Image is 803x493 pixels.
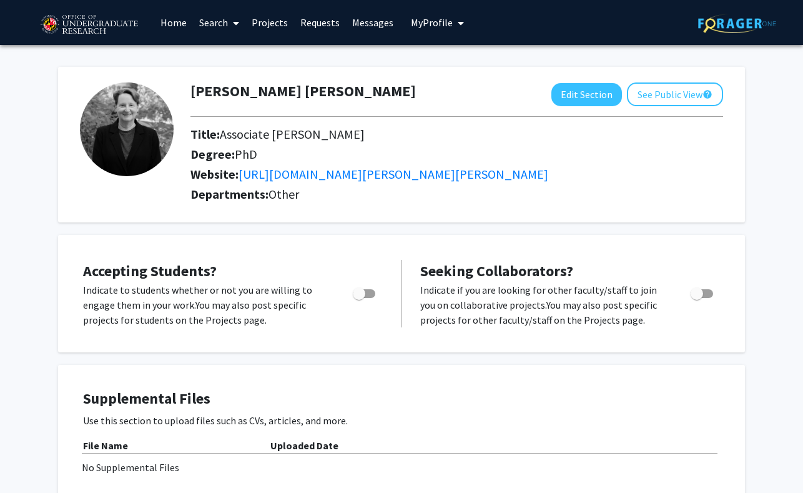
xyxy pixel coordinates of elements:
[220,126,365,142] span: Associate [PERSON_NAME]
[411,16,453,29] span: My Profile
[686,282,720,301] div: Toggle
[348,282,382,301] div: Toggle
[193,1,245,44] a: Search
[294,1,346,44] a: Requests
[83,439,128,452] b: File Name
[420,282,667,327] p: Indicate if you are looking for other faculty/staff to join you on collaborative projects. You ma...
[551,83,622,106] button: Edit Section
[190,127,723,142] h2: Title:
[235,146,257,162] span: PhD
[420,261,573,281] span: Seeking Collaborators?
[268,186,299,202] span: Other
[9,437,53,484] iframe: Chat
[702,87,712,102] mat-icon: help
[83,282,329,327] p: Indicate to students whether or not you are willing to engage them in your work. You may also pos...
[154,1,193,44] a: Home
[36,9,142,41] img: University of Maryland Logo
[698,14,776,33] img: ForagerOne Logo
[627,82,723,106] button: See Public View
[245,1,294,44] a: Projects
[181,187,732,202] h2: Departments:
[270,439,338,452] b: Uploaded Date
[190,147,723,162] h2: Degree:
[80,82,174,176] img: Profile Picture
[82,460,721,475] div: No Supplemental Files
[190,167,723,182] h2: Website:
[346,1,400,44] a: Messages
[83,261,217,281] span: Accepting Students?
[190,82,416,101] h1: [PERSON_NAME] [PERSON_NAME]
[83,413,720,428] p: Use this section to upload files such as CVs, articles, and more.
[239,166,548,182] a: Opens in a new tab
[83,390,720,408] h4: Supplemental Files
